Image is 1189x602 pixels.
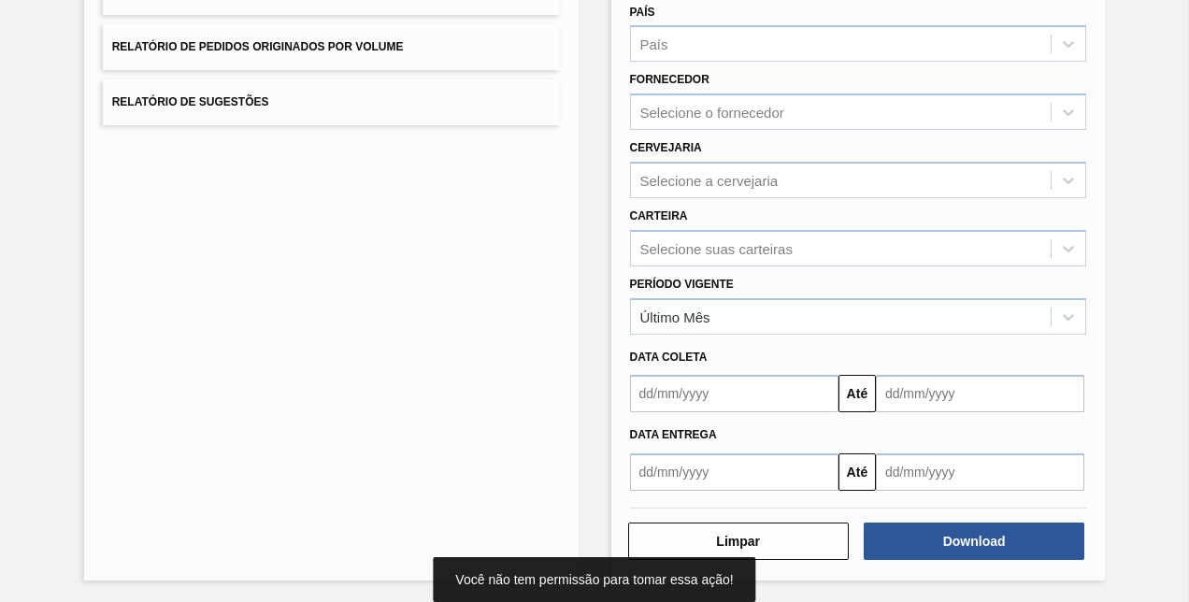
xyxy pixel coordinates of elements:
span: Você não tem permissão para tomar essa ação! [455,572,733,587]
input: dd/mm/yyyy [876,453,1084,491]
div: Último Mês [640,308,710,324]
span: Relatório de Sugestões [112,95,269,108]
button: Relatório de Sugestões [103,79,560,125]
label: Cervejaria [630,141,702,154]
label: País [630,6,655,19]
button: Até [838,375,876,412]
button: Download [864,523,1084,560]
span: Data coleta [630,351,708,364]
button: Até [838,453,876,491]
span: Relatório de Pedidos Originados por Volume [112,40,404,53]
label: Carteira [630,209,688,222]
input: dd/mm/yyyy [630,375,838,412]
div: Selecione suas carteiras [640,240,793,256]
div: Selecione a cervejaria [640,172,779,188]
input: dd/mm/yyyy [876,375,1084,412]
span: Data entrega [630,428,717,441]
button: Limpar [628,523,849,560]
label: Fornecedor [630,73,709,86]
button: Relatório de Pedidos Originados por Volume [103,24,560,70]
input: dd/mm/yyyy [630,453,838,491]
div: Selecione o fornecedor [640,105,784,121]
div: País [640,36,668,52]
label: Período Vigente [630,278,734,291]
